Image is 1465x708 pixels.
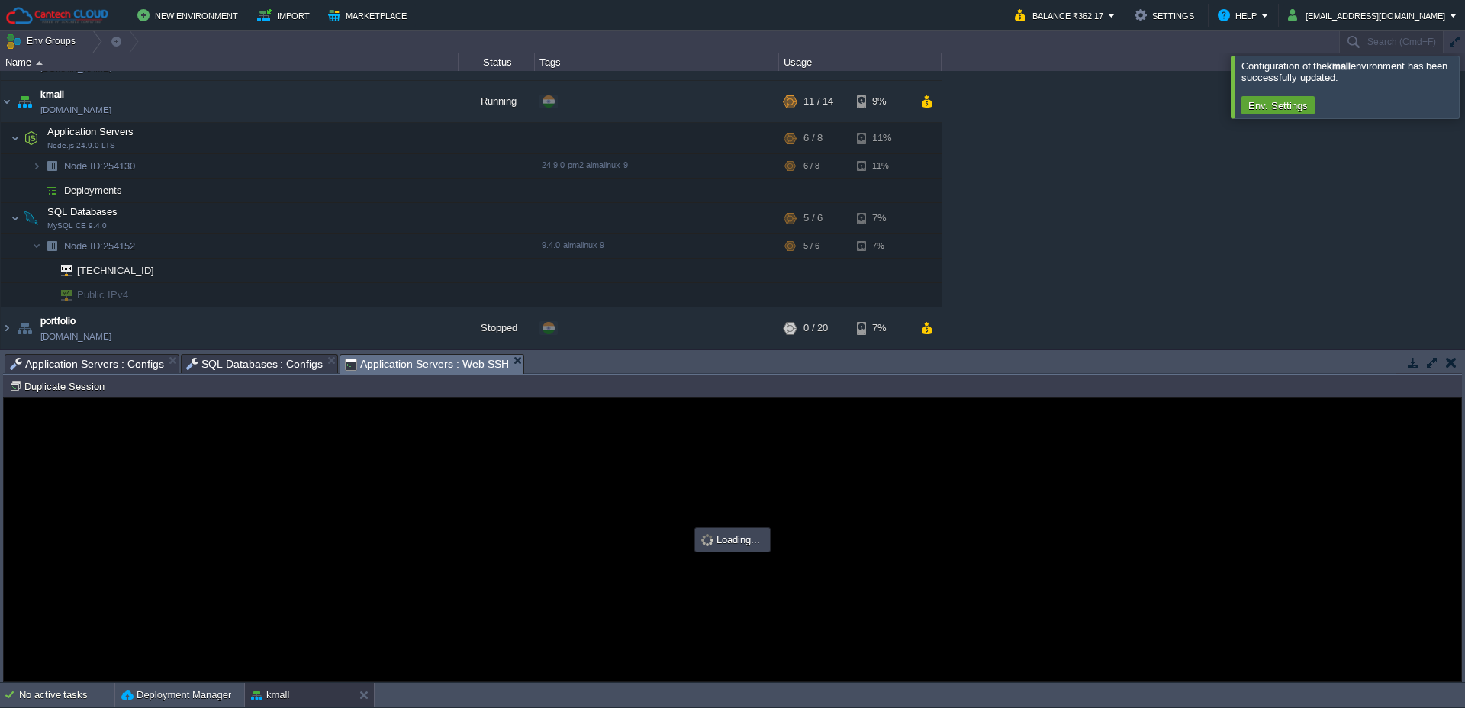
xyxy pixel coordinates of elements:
[11,203,20,233] img: AMDAwAAAACH5BAEAAAAALAAAAAABAAEAAAICRAEAOw==
[803,307,828,349] div: 0 / 20
[257,6,314,24] button: Import
[47,221,107,230] span: MySQL CE 9.4.0
[41,234,63,258] img: AMDAwAAAACH5BAEAAAAALAAAAAABAAEAAAICRAEAOw==
[63,159,137,172] a: Node ID:254130
[64,160,103,172] span: Node ID:
[1288,6,1450,24] button: [EMAIL_ADDRESS][DOMAIN_NAME]
[1,307,13,349] img: AMDAwAAAACH5BAEAAAAALAAAAAABAAEAAAICRAEAOw==
[542,160,628,169] span: 24.9.0-pm2-almalinux-9
[32,234,41,258] img: AMDAwAAAACH5BAEAAAAALAAAAAABAAEAAAICRAEAOw==
[1,81,13,122] img: AMDAwAAAACH5BAEAAAAALAAAAAABAAEAAAICRAEAOw==
[186,355,324,373] span: SQL Databases : Configs
[21,123,42,153] img: AMDAwAAAACH5BAEAAAAALAAAAAABAAEAAAICRAEAOw==
[41,179,63,202] img: AMDAwAAAACH5BAEAAAAALAAAAAABAAEAAAICRAEAOw==
[803,81,833,122] div: 11 / 14
[459,81,535,122] div: Running
[1218,6,1261,24] button: Help
[76,259,156,282] span: [TECHNICAL_ID]
[5,6,109,25] img: Cantech Cloud
[2,53,458,71] div: Name
[21,203,42,233] img: AMDAwAAAACH5BAEAAAAALAAAAAABAAEAAAICRAEAOw==
[803,203,823,233] div: 5 / 6
[328,6,411,24] button: Marketplace
[32,154,41,178] img: AMDAwAAAACH5BAEAAAAALAAAAAABAAEAAAICRAEAOw==
[10,355,164,373] span: Application Servers : Configs
[41,154,63,178] img: AMDAwAAAACH5BAEAAAAALAAAAAABAAEAAAICRAEAOw==
[857,203,906,233] div: 7%
[41,259,50,282] img: AMDAwAAAACH5BAEAAAAALAAAAAABAAEAAAICRAEAOw==
[803,154,819,178] div: 6 / 8
[5,31,81,52] button: Env Groups
[19,683,114,707] div: No active tasks
[1135,6,1199,24] button: Settings
[1015,6,1108,24] button: Balance ₹362.17
[857,307,906,349] div: 7%
[63,159,137,172] span: 254130
[64,240,103,252] span: Node ID:
[46,126,136,137] a: Application ServersNode.js 24.9.0 LTS
[536,53,778,71] div: Tags
[780,53,941,71] div: Usage
[40,87,64,102] a: kmall
[1244,98,1312,112] button: Env. Settings
[121,687,231,703] button: Deployment Manager
[32,179,41,202] img: AMDAwAAAACH5BAEAAAAALAAAAAABAAEAAAICRAEAOw==
[63,184,124,197] a: Deployments
[40,102,111,117] a: [DOMAIN_NAME]
[46,205,120,218] span: SQL Databases
[251,687,289,703] button: kmall
[46,206,120,217] a: SQL DatabasesMySQL CE 9.4.0
[50,283,72,307] img: AMDAwAAAACH5BAEAAAAALAAAAAABAAEAAAICRAEAOw==
[46,125,136,138] span: Application Servers
[11,123,20,153] img: AMDAwAAAACH5BAEAAAAALAAAAAABAAEAAAICRAEAOw==
[697,529,768,550] div: Loading...
[41,283,50,307] img: AMDAwAAAACH5BAEAAAAALAAAAAABAAEAAAICRAEAOw==
[14,81,35,122] img: AMDAwAAAACH5BAEAAAAALAAAAAABAAEAAAICRAEAOw==
[857,234,906,258] div: 7%
[137,6,243,24] button: New Environment
[76,289,130,301] a: Public IPv4
[542,240,604,249] span: 9.4.0-almalinux-9
[63,240,137,253] span: 254152
[803,123,823,153] div: 6 / 8
[36,61,43,65] img: AMDAwAAAACH5BAEAAAAALAAAAAABAAEAAAICRAEAOw==
[1241,60,1447,83] span: Configuration of the environment has been successfully updated.
[9,379,109,393] button: Duplicate Session
[76,265,156,276] a: [TECHNICAL_ID]
[857,81,906,122] div: 9%
[14,307,35,349] img: AMDAwAAAACH5BAEAAAAALAAAAAABAAEAAAICRAEAOw==
[40,314,76,329] a: portfolio
[40,329,111,344] a: [DOMAIN_NAME]
[1327,60,1351,72] b: kmall
[76,283,130,307] span: Public IPv4
[345,355,509,374] span: Application Servers : Web SSH
[857,154,906,178] div: 11%
[47,141,115,150] span: Node.js 24.9.0 LTS
[803,234,819,258] div: 5 / 6
[50,259,72,282] img: AMDAwAAAACH5BAEAAAAALAAAAAABAAEAAAICRAEAOw==
[459,53,534,71] div: Status
[857,123,906,153] div: 11%
[63,240,137,253] a: Node ID:254152
[459,307,535,349] div: Stopped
